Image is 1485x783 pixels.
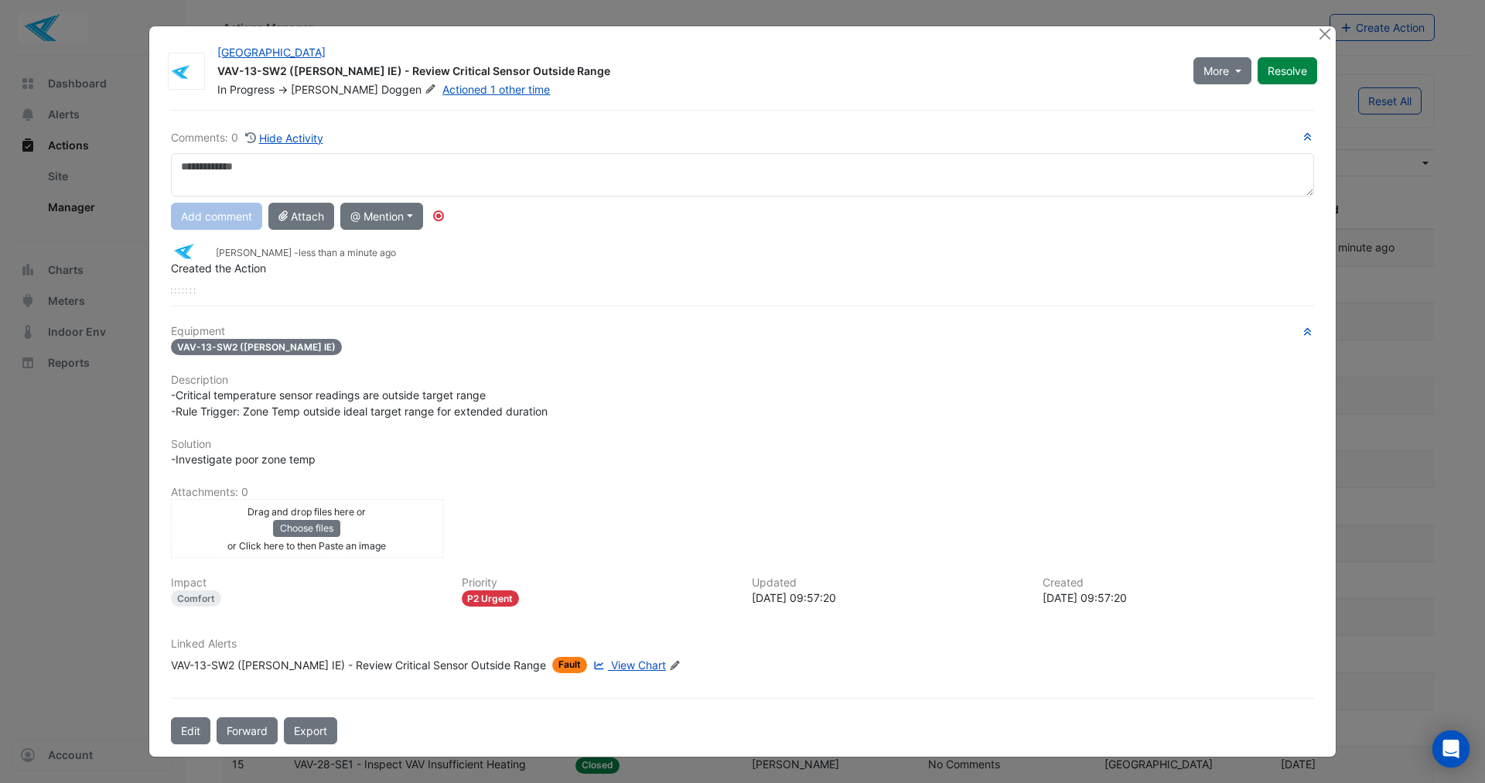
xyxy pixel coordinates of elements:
[1043,590,1315,606] div: [DATE] 09:57:20
[1193,57,1251,84] button: More
[171,129,324,147] div: Comments: 0
[217,717,278,744] button: Forward
[669,660,681,672] fa-icon: Edit Linked Alerts
[432,209,445,223] div: Tooltip anchor
[611,658,666,672] span: View Chart
[752,590,1024,606] div: [DATE] 09:57:20
[217,46,326,59] a: [GEOGRAPHIC_DATA]
[1316,26,1333,43] button: Close
[273,520,340,537] button: Choose files
[169,64,204,80] img: Envar Service
[1258,57,1317,84] button: Resolve
[171,453,316,466] span: -Investigate poor zone temp
[299,247,396,258] span: 2025-08-28 09:57:20
[171,717,210,744] button: Edit
[171,576,443,590] h6: Impact
[247,506,366,518] small: Drag and drop files here or
[171,388,548,418] span: -Critical temperature sensor readings are outside target range -Rule Trigger: Zone Temp outside i...
[590,657,666,673] a: View Chart
[278,83,288,96] span: ->
[462,590,520,607] div: P2 Urgent
[171,486,1314,499] h6: Attachments: 0
[171,657,546,673] div: VAV-13-SW2 ([PERSON_NAME] IE) - Review Critical Sensor Outside Range
[171,262,266,275] span: Created the Action
[381,82,439,97] span: Doggen
[171,339,342,355] span: VAV-13-SW2 ([PERSON_NAME] IE)
[340,203,423,230] button: @ Mention
[442,83,550,96] a: Actioned 1 other time
[171,374,1314,387] h6: Description
[216,246,396,260] small: [PERSON_NAME] -
[171,638,1314,651] h6: Linked Alerts
[1432,730,1470,768] div: Open Intercom Messenger
[268,203,334,230] button: Attach
[171,438,1314,451] h6: Solution
[171,590,221,607] div: Comfort
[217,83,275,96] span: In Progress
[1203,63,1229,79] span: More
[552,657,587,673] span: Fault
[244,129,324,147] button: Hide Activity
[752,576,1024,590] h6: Updated
[1043,576,1315,590] h6: Created
[291,83,378,96] span: [PERSON_NAME]
[171,325,1314,338] h6: Equipment
[227,540,386,552] small: or Click here to then Paste an image
[284,717,337,744] a: Export
[217,63,1175,82] div: VAV-13-SW2 ([PERSON_NAME] IE) - Review Critical Sensor Outside Range
[171,243,210,260] img: Envar Service
[462,576,734,590] h6: Priority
